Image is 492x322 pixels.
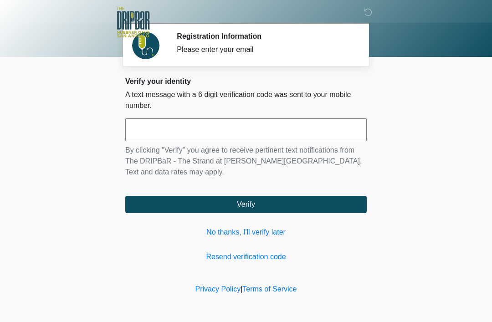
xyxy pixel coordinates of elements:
a: Resend verification code [125,251,367,262]
div: Please enter your email [177,44,353,55]
h2: Verify your identity [125,77,367,86]
p: By clicking "Verify" you agree to receive pertinent text notifications from The DRIPBaR - The Str... [125,145,367,178]
img: Agent Avatar [132,32,159,59]
a: Terms of Service [242,285,297,293]
a: Privacy Policy [195,285,241,293]
p: A text message with a 6 digit verification code was sent to your mobile number. [125,89,367,111]
a: | [241,285,242,293]
a: No thanks, I'll verify later [125,227,367,238]
button: Verify [125,196,367,213]
img: The DRIPBaR - The Strand at Huebner Oaks Logo [116,7,150,37]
